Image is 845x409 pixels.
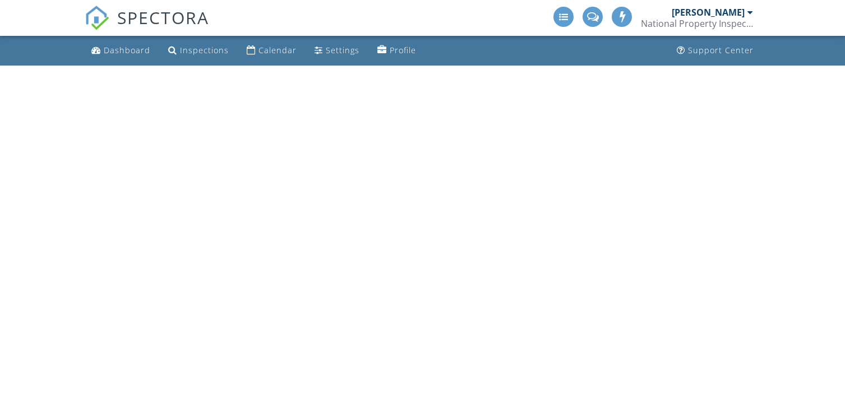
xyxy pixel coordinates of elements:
[164,40,233,61] a: Inspections
[117,6,209,29] span: SPECTORA
[688,45,754,55] div: Support Center
[180,45,229,55] div: Inspections
[104,45,150,55] div: Dashboard
[242,40,301,61] a: Calendar
[390,45,416,55] div: Profile
[85,15,209,39] a: SPECTORA
[672,7,745,18] div: [PERSON_NAME]
[85,6,109,30] img: The Best Home Inspection Software - Spectora
[672,40,758,61] a: Support Center
[310,40,364,61] a: Settings
[87,40,155,61] a: Dashboard
[373,40,421,61] a: Profile
[258,45,297,55] div: Calendar
[641,18,753,29] div: National Property Inspections
[326,45,359,55] div: Settings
